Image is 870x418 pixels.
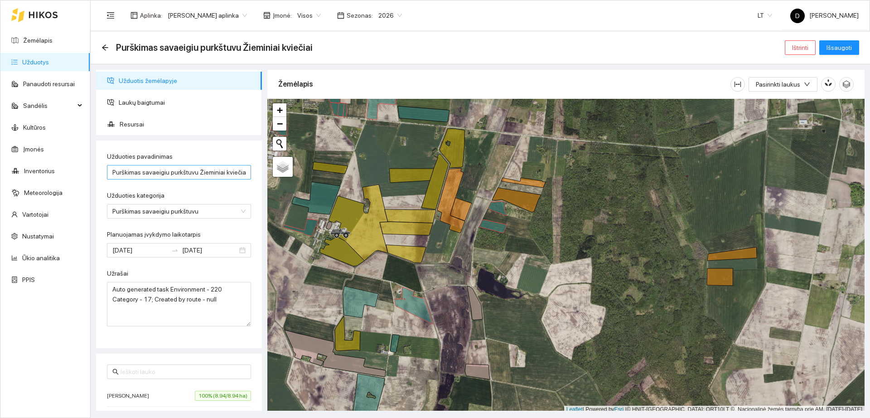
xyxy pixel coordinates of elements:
[790,12,859,19] span: [PERSON_NAME]
[614,406,624,413] a: Esri
[119,72,255,90] span: Užduotis žemėlapyje
[566,406,583,413] a: Leaflet
[347,10,373,20] span: Sezonas :
[182,245,237,255] input: Pabaigos data
[756,79,800,89] span: Pasirinkti laukus
[24,167,55,175] a: Inventorius
[119,93,255,112] span: Laukų baigtumai
[785,40,816,55] button: Ištrinti
[116,40,313,55] span: Purškimas savaeigiu purkštuvu Žieminiai kviečiai
[107,230,201,239] label: Planuojamas įvykdymo laikotarpis
[277,104,283,116] span: +
[758,9,772,22] span: LT
[171,247,179,254] span: swap-right
[107,165,251,180] input: Užduoties pavadinimas
[22,58,49,66] a: Užduotys
[112,245,168,255] input: Planuojamas įvykdymo laikotarpis
[273,10,292,20] span: Įmonė :
[819,40,859,55] button: Išsaugoti
[120,115,255,133] span: Resursai
[101,6,120,24] button: menu-fold
[130,12,138,19] span: layout
[273,103,286,117] a: Zoom in
[731,81,744,88] span: column-width
[273,117,286,131] a: Zoom out
[749,77,817,92] button: Pasirinkti laukusdown
[107,191,164,200] label: Užduoties kategorija
[273,157,293,177] a: Layers
[22,254,60,262] a: Ūkio analitika
[263,12,271,19] span: shop
[564,406,865,413] div: | Powered by © HNIT-[GEOGRAPHIC_DATA]; ORT10LT ©, Nacionalinė žemės tarnyba prie AM, [DATE]-[DATE]
[23,97,75,115] span: Sandėlis
[168,9,247,22] span: Donato Grakausko aplinka
[826,43,852,53] span: Išsaugoti
[22,276,35,283] a: PPIS
[23,124,46,131] a: Kultūros
[107,282,251,326] textarea: Užrašai
[112,204,246,218] span: Purškimas savaeigiu purkštuvu
[792,43,808,53] span: Ištrinti
[337,12,344,19] span: calendar
[795,9,800,23] span: D
[195,391,251,401] span: 100% (8.94/8.94 ha)
[625,406,627,413] span: |
[23,146,44,153] a: Įmonės
[101,44,109,52] div: Atgal
[140,10,162,20] span: Aplinka :
[107,152,173,161] label: Užduoties pavadinimas
[112,369,119,375] span: search
[171,247,179,254] span: to
[106,11,115,19] span: menu-fold
[121,367,246,377] input: Ieškoti lauko
[23,80,75,87] a: Panaudoti resursai
[277,118,283,129] span: −
[23,37,53,44] a: Žemėlapis
[22,233,54,240] a: Nustatymai
[24,189,63,196] a: Meteorologija
[273,137,286,151] button: Initiate a new search
[278,71,730,97] div: Žemėlapis
[101,44,109,51] span: arrow-left
[107,269,128,278] label: Užrašai
[730,77,745,92] button: column-width
[107,391,154,400] span: [PERSON_NAME]
[22,211,48,218] a: Vartotojai
[378,9,402,22] span: 2026
[297,9,321,22] span: Visos
[804,81,810,88] span: down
